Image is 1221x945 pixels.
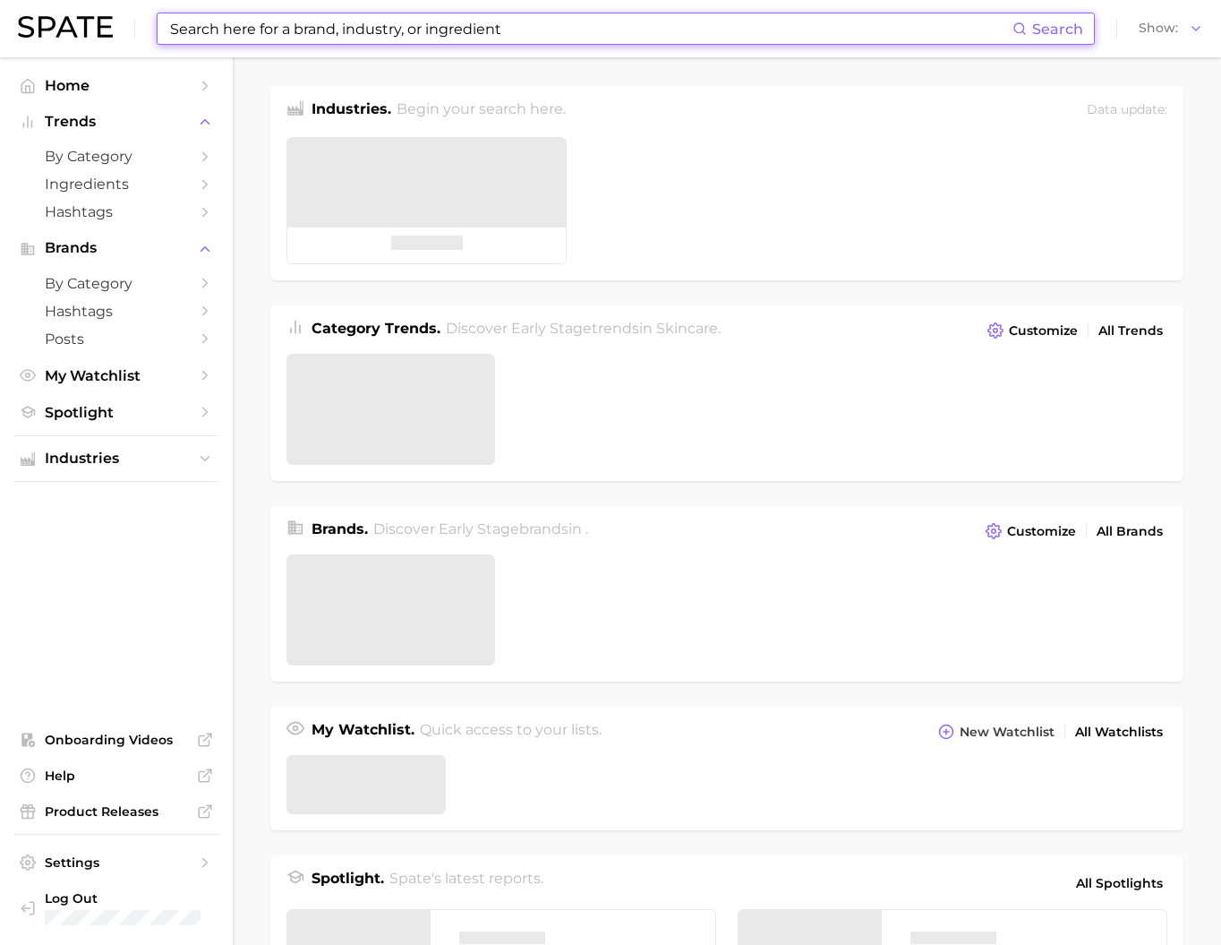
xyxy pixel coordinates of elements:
h2: Quick access to your lists. [420,719,602,744]
div: Data update: [1087,99,1167,123]
span: Discover Early Stage brands in . [373,520,588,537]
span: All Brands [1097,524,1163,539]
span: Industries [45,451,188,467]
a: Home [14,72,218,99]
span: Discover Early Stage trends in . [446,320,721,337]
h1: Spotlight. [312,868,384,898]
a: Help [14,762,218,789]
span: Hashtags [45,203,188,220]
span: by Category [45,275,188,292]
a: My Watchlist [14,362,218,390]
span: Spotlight [45,404,188,421]
span: Ingredients [45,176,188,193]
button: Customize [981,519,1080,544]
span: Search [1032,21,1083,38]
button: Customize [983,318,1082,343]
button: New Watchlist [934,719,1059,744]
span: Settings [45,855,188,871]
a: All Spotlights [1072,868,1167,898]
span: Trends [45,114,188,130]
a: Posts [14,325,218,353]
span: Category Trends . [312,320,440,337]
a: Ingredients [14,170,218,198]
span: My Watchlist [45,367,188,384]
a: Onboarding Videos [14,726,218,753]
span: skincare [656,320,718,337]
span: Home [45,77,188,94]
img: SPATE [18,16,113,38]
a: by Category [14,142,218,170]
span: Product Releases [45,803,188,820]
a: All Trends [1094,319,1167,343]
a: Settings [14,849,218,876]
span: Help [45,768,188,784]
button: Trends [14,108,218,135]
span: Customize [1007,524,1076,539]
span: Show [1139,23,1178,33]
button: Show [1134,17,1208,40]
a: Hashtags [14,297,218,325]
h2: Spate's latest reports. [389,868,543,898]
span: New Watchlist [960,725,1054,740]
span: Brands [45,240,188,256]
span: All Trends [1098,323,1163,339]
input: Search here for a brand, industry, or ingredient [168,13,1012,44]
a: Spotlight [14,399,218,426]
span: Onboarding Videos [45,732,188,748]
a: All Brands [1092,520,1167,544]
button: Brands [14,235,218,262]
h1: Industries. [312,99,391,123]
span: Hashtags [45,303,188,320]
a: All Watchlists [1071,720,1167,744]
button: Industries [14,445,218,472]
span: All Spotlights [1076,872,1163,894]
h1: My Watchlist. [312,719,414,744]
a: Hashtags [14,198,218,226]
span: All Watchlists [1075,725,1163,740]
h2: Begin your search here. [397,99,566,123]
span: Log Out [45,890,204,906]
a: Log out. Currently logged in with e-mail doyeon@spate.nyc. [14,885,218,931]
a: by Category [14,270,218,297]
a: Product Releases [14,798,218,825]
span: by Category [45,148,188,165]
span: Posts [45,331,188,348]
span: Brands . [312,520,368,537]
span: Customize [1009,323,1078,339]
